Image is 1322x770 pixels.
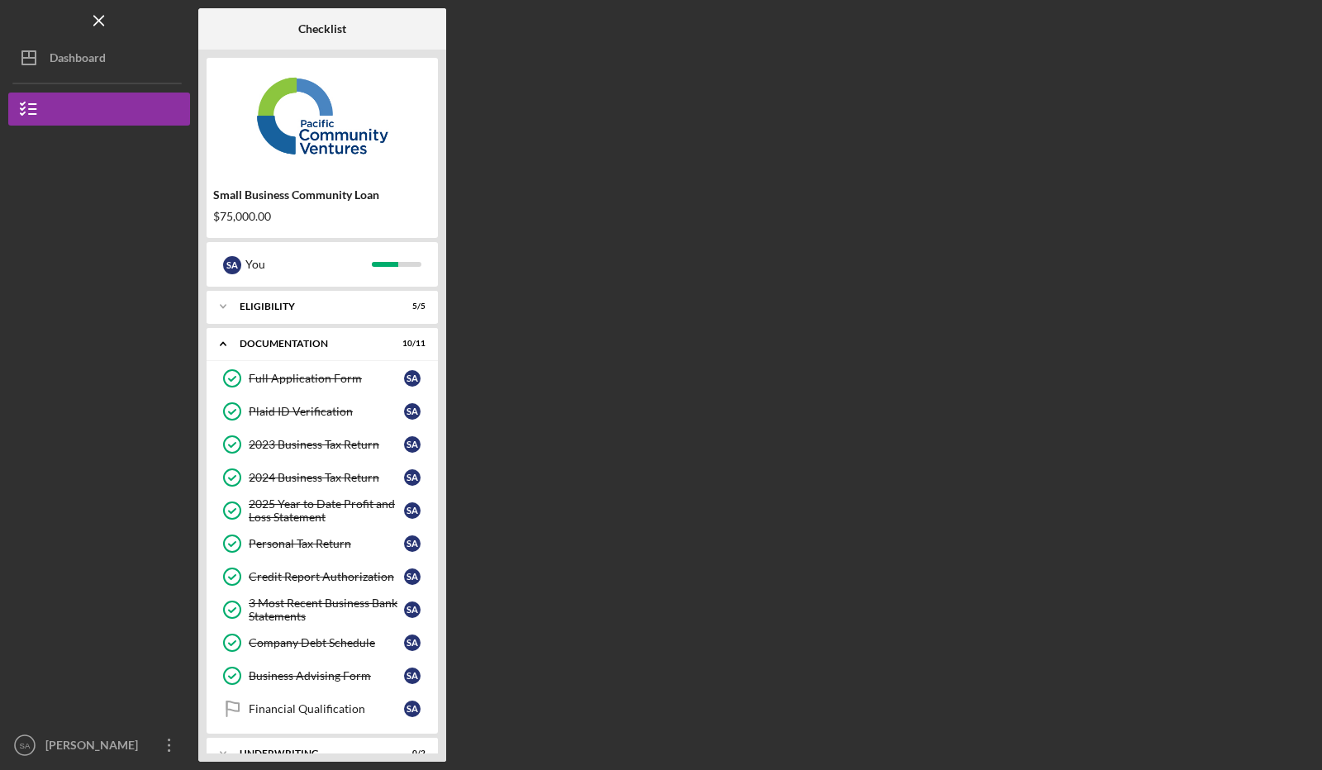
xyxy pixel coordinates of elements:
a: Financial QualificationSA [215,692,430,725]
div: S A [404,370,421,387]
a: Personal Tax ReturnSA [215,527,430,560]
a: Credit Report AuthorizationSA [215,560,430,593]
div: S A [404,601,421,618]
a: 2025 Year to Date Profit and Loss StatementSA [215,494,430,527]
div: Company Debt Schedule [249,636,404,649]
div: 2025 Year to Date Profit and Loss Statement [249,497,404,524]
a: 3 Most Recent Business Bank StatementsSA [215,593,430,626]
div: S A [404,535,421,552]
a: Company Debt ScheduleSA [215,626,430,659]
div: S A [404,502,421,519]
div: S A [404,403,421,420]
button: Dashboard [8,41,190,74]
div: Eligibility [240,302,384,311]
div: 3 Most Recent Business Bank Statements [249,597,404,623]
div: 10 / 11 [396,339,426,349]
div: Dashboard [50,41,106,78]
div: S A [404,568,421,585]
div: S A [404,635,421,651]
div: 2024 Business Tax Return [249,471,404,484]
div: Small Business Community Loan [213,188,431,202]
div: Documentation [240,339,384,349]
div: Full Application Form [249,372,404,385]
button: SA[PERSON_NAME] [8,729,190,762]
div: S A [223,256,241,274]
div: 2023 Business Tax Return [249,438,404,451]
div: S A [404,436,421,453]
div: 0 / 2 [396,749,426,758]
a: Plaid ID VerificationSA [215,395,430,428]
div: Personal Tax Return [249,537,404,550]
div: S A [404,668,421,684]
a: Business Advising FormSA [215,659,430,692]
b: Checklist [298,22,346,36]
div: S A [404,469,421,486]
div: Plaid ID Verification [249,405,404,418]
div: Business Advising Form [249,669,404,682]
div: [PERSON_NAME] [41,729,149,766]
div: Underwriting [240,749,384,758]
div: 5 / 5 [396,302,426,311]
div: Financial Qualification [249,702,404,715]
text: SA [20,741,31,750]
a: 2024 Business Tax ReturnSA [215,461,430,494]
a: Full Application FormSA [215,362,430,395]
img: Product logo [207,66,438,165]
div: You [245,250,372,278]
div: S A [404,701,421,717]
div: $75,000.00 [213,210,431,223]
div: Credit Report Authorization [249,570,404,583]
a: 2023 Business Tax ReturnSA [215,428,430,461]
